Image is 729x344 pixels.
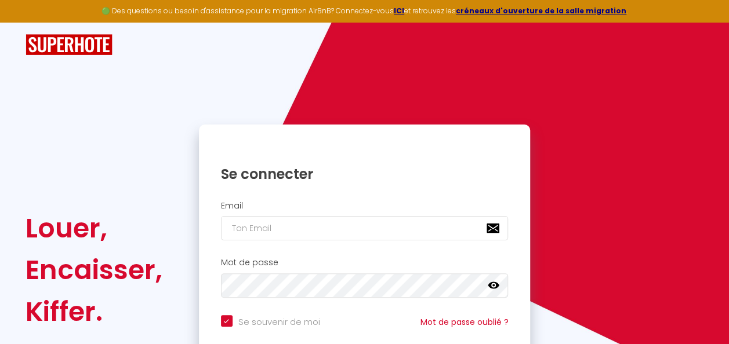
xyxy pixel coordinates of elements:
h2: Email [221,201,509,211]
a: ICI [394,6,404,16]
div: Encaisser, [26,249,162,291]
input: Ton Email [221,216,509,240]
a: créneaux d'ouverture de la salle migration [456,6,626,16]
button: Ouvrir le widget de chat LiveChat [9,5,44,39]
h1: Se connecter [221,165,509,183]
a: Mot de passe oublié ? [420,316,508,328]
img: SuperHote logo [26,34,113,56]
div: Kiffer. [26,291,162,332]
div: Louer, [26,207,162,249]
h2: Mot de passe [221,258,509,268]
